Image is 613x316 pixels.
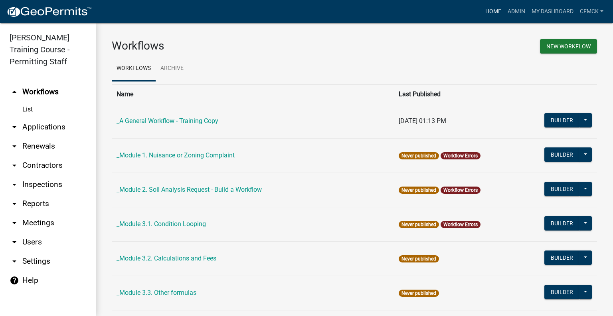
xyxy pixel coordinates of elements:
a: Home [482,4,504,19]
span: [DATE] 01:13 PM [399,117,446,125]
button: Builder [544,285,579,299]
th: Name [112,84,394,104]
button: Builder [544,250,579,265]
a: _Module 2. Soil Analysis Request - Build a Workflow [117,186,262,193]
a: Workflow Errors [443,153,478,159]
a: Workflow Errors [443,187,478,193]
span: Never published [399,187,439,194]
a: _Module 3.3. Other formulas [117,289,196,296]
i: help [10,276,19,285]
span: Never published [399,255,439,262]
a: _Module 3.2. Calculations and Fees [117,254,216,262]
i: arrow_drop_down [10,180,19,189]
a: Workflow Errors [443,222,478,227]
button: Builder [544,113,579,127]
a: _A General Workflow - Training Copy [117,117,218,125]
a: My Dashboard [528,4,577,19]
button: New Workflow [540,39,597,54]
a: Workflows [112,56,156,81]
button: Builder [544,147,579,162]
i: arrow_drop_up [10,87,19,97]
a: Archive [156,56,188,81]
a: _Module 1. Nuisance or Zoning Complaint [117,151,235,159]
i: arrow_drop_down [10,256,19,266]
button: Builder [544,216,579,231]
a: CFMCK [577,4,607,19]
i: arrow_drop_down [10,141,19,151]
i: arrow_drop_down [10,218,19,228]
span: Never published [399,290,439,297]
a: Admin [504,4,528,19]
span: Never published [399,152,439,159]
h3: Workflows [112,39,348,53]
i: arrow_drop_down [10,199,19,209]
a: _Module 3.1. Condition Looping [117,220,206,228]
i: arrow_drop_down [10,122,19,132]
span: Never published [399,221,439,228]
i: arrow_drop_down [10,161,19,170]
i: arrow_drop_down [10,237,19,247]
th: Last Published [394,84,518,104]
button: Builder [544,182,579,196]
